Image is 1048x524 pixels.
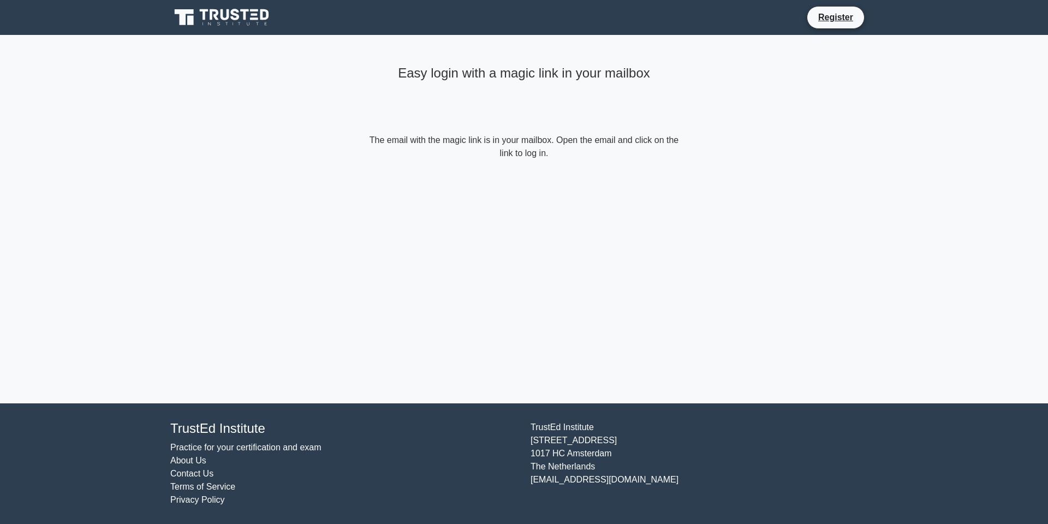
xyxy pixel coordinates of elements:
[170,469,213,478] a: Contact Us
[524,421,884,507] div: TrustEd Institute [STREET_ADDRESS] 1017 HC Amsterdam The Netherlands [EMAIL_ADDRESS][DOMAIN_NAME]
[170,482,235,491] a: Terms of Service
[170,495,225,504] a: Privacy Policy
[812,10,860,24] a: Register
[170,421,517,437] h4: TrustEd Institute
[170,456,206,465] a: About Us
[367,65,681,81] h4: Easy login with a magic link in your mailbox
[367,134,681,160] form: The email with the magic link is in your mailbox. Open the email and click on the link to log in.
[170,443,321,452] a: Practice for your certification and exam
